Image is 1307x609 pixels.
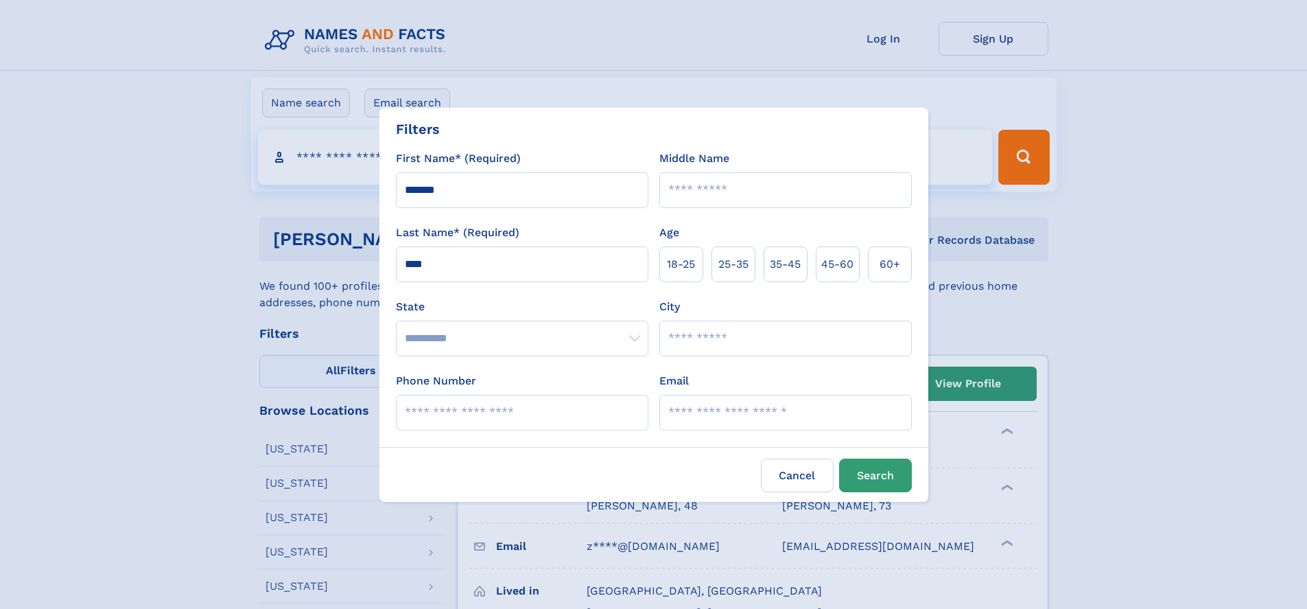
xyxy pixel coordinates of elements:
span: 35‑45 [770,256,801,273]
label: City [659,299,680,315]
label: Cancel [761,459,834,492]
label: Phone Number [396,373,476,389]
button: Search [839,459,912,492]
label: First Name* (Required) [396,150,521,167]
span: 60+ [880,256,900,273]
label: Email [659,373,689,389]
label: Age [659,225,679,241]
span: 45‑60 [821,256,853,273]
span: 18‑25 [667,256,695,273]
label: Last Name* (Required) [396,225,519,241]
label: State [396,299,648,315]
div: Filters [396,119,440,139]
span: 25‑35 [718,256,749,273]
label: Middle Name [659,150,729,167]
